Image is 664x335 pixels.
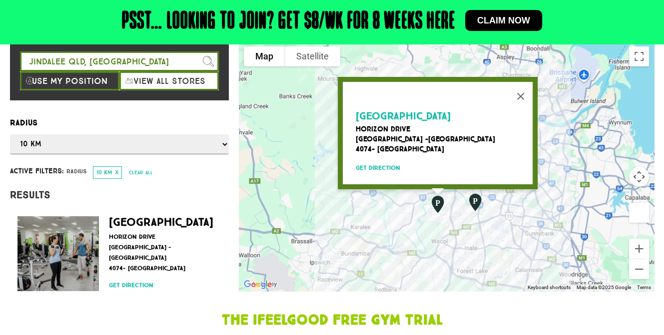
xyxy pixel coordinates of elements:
[109,281,216,290] a: Get direction
[10,116,229,129] label: Radius
[637,285,651,290] a: Terms (opens in new tab)
[629,46,649,66] button: Toggle fullscreen view
[528,284,571,291] button: Keyboard shortcuts
[203,56,214,67] img: search.svg
[66,167,87,176] span: Radius
[20,71,119,90] button: Use my position
[629,259,649,279] button: Zoom out
[463,189,488,216] div: Oxley
[109,291,216,300] a: View website
[122,10,455,34] h2: Psst… Looking to join? Get $8/wk for 8 weeks here
[112,314,552,328] h1: The IfeelGood Free Gym Trial
[129,170,153,176] span: Clear all
[10,189,229,201] h4: Results
[241,278,274,291] img: Google
[244,46,285,66] button: Show street map
[356,113,456,121] a: [GEOGRAPHIC_DATA]
[109,232,216,274] p: Horizon Drive [GEOGRAPHIC_DATA] -[GEOGRAPHIC_DATA] 4074- [GEOGRAPHIC_DATA]
[577,285,631,290] span: Map data ©2025 Google
[109,215,213,229] a: [GEOGRAPHIC_DATA]
[629,203,649,223] button: Drag Pegman onto the map to open Street View
[356,124,528,154] p: Horizon Drive [GEOGRAPHIC_DATA] -[GEOGRAPHIC_DATA] 4074- [GEOGRAPHIC_DATA]
[119,71,219,90] button: View all stores
[477,16,530,25] span: Claim now
[465,10,542,31] a: Claim now
[356,110,451,122] span: [GEOGRAPHIC_DATA]
[356,163,528,172] a: Get direction
[509,84,533,108] button: Close
[425,191,450,218] div: Middle Park
[96,169,112,176] span: 10 km
[285,46,340,66] button: Show satellite imagery
[10,166,63,176] span: Active filters:
[241,278,274,291] a: Click to see this area on Google Maps
[629,239,649,259] button: Zoom in
[629,167,649,187] button: Map camera controls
